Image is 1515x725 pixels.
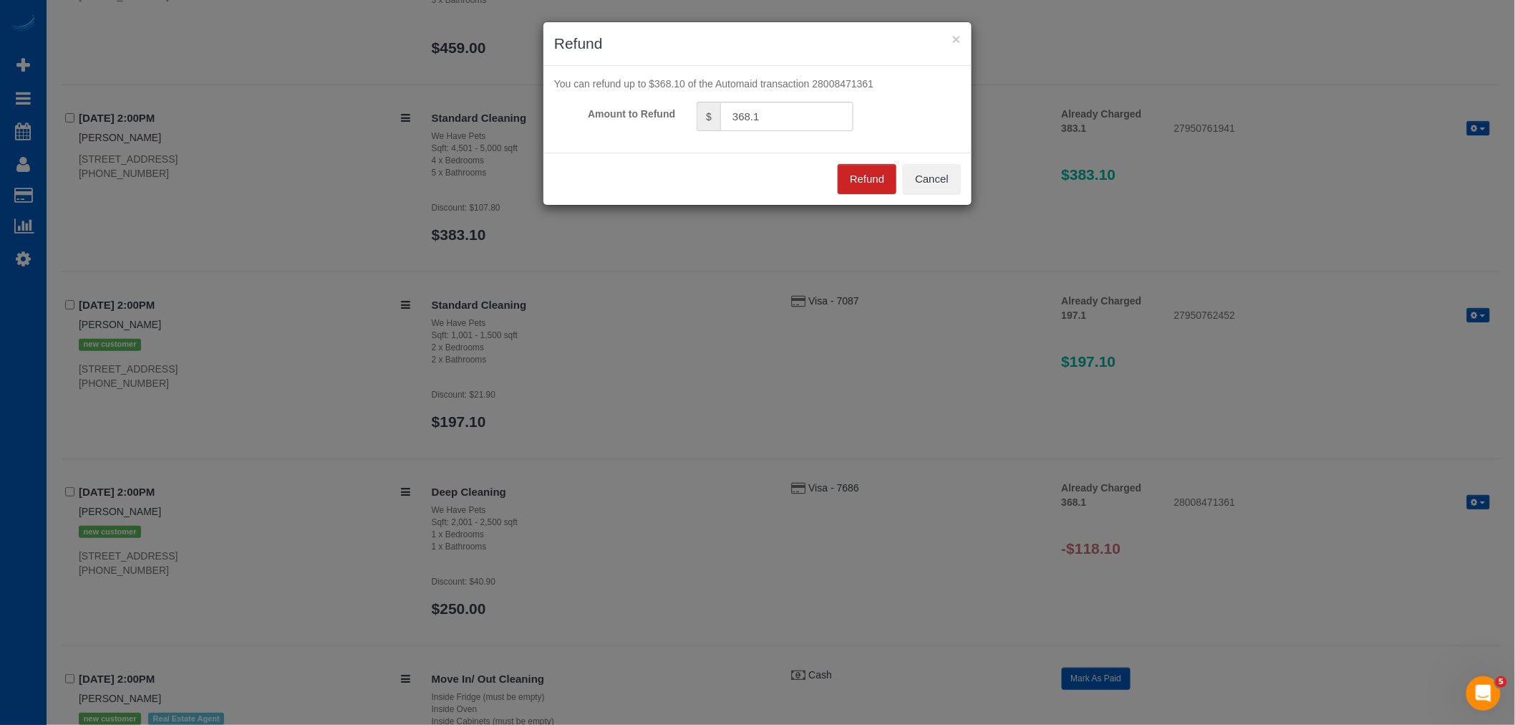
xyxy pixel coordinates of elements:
button: Cancel [903,164,961,194]
div: You can refund up to $368.10 of the Automaid transaction 28008471361 [543,77,972,91]
input: Amount to Refund [720,102,853,131]
h3: Refund [554,33,961,54]
iframe: Intercom live chat [1466,676,1501,711]
button: Refund [838,164,896,194]
span: $ [697,102,720,131]
label: Amount to Refund [543,102,686,121]
button: × [952,32,961,47]
span: 5 [1496,676,1507,688]
sui-modal: Refund [543,22,972,205]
